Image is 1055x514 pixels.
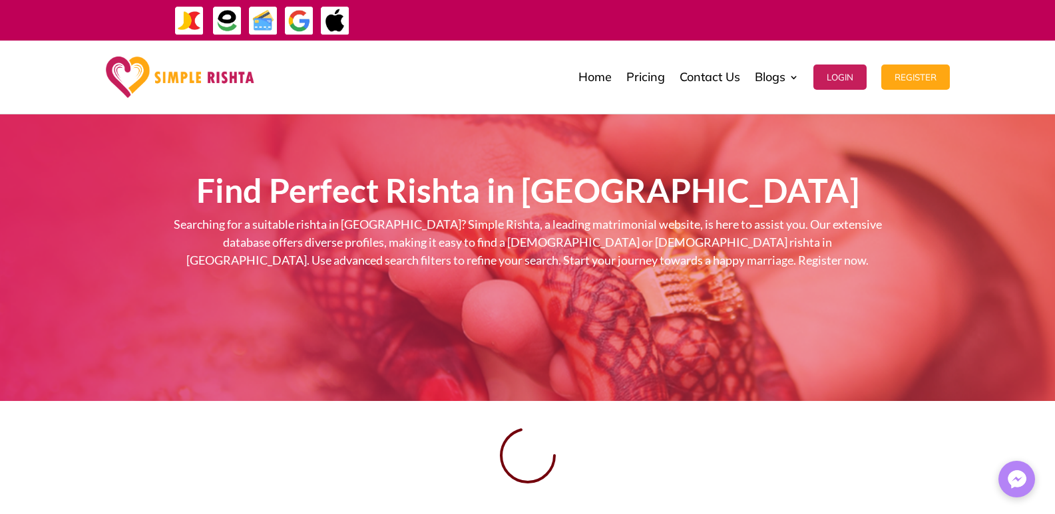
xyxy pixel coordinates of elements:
img: ApplePay-icon [320,6,350,36]
a: Pricing [626,44,665,110]
a: Contact Us [680,44,740,110]
strong: ایزی پیسہ [937,8,966,31]
img: GooglePay-icon [284,6,314,36]
a: Register [881,44,950,110]
button: Login [813,64,867,90]
button: Register [881,64,950,90]
a: Home [578,44,612,110]
img: JazzCash-icon [174,6,204,36]
p: Searching for a suitable rishta in [GEOGRAPHIC_DATA]? Simple Rishta, a leading matrimonial websit... [168,215,887,269]
a: Blogs [755,44,799,110]
a: Login [813,44,867,110]
span: Find Perfect Rishta in [GEOGRAPHIC_DATA] [196,170,859,210]
img: Messenger [1004,466,1030,493]
img: EasyPaisa-icon [212,6,242,36]
img: Credit Cards [248,6,278,36]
